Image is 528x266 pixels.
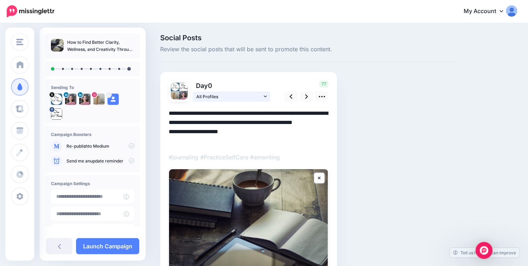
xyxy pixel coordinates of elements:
a: update reminder [90,158,123,164]
img: 13043414_449461611913243_5098636831964495478_n-bsa31789.jpg [51,108,62,120]
h4: Campaign Settings [51,181,134,186]
img: menu.png [16,39,23,45]
span: 77 [319,81,329,88]
span: 0 [208,82,212,89]
img: 1726150330966-36859.png [179,91,188,100]
p: #journaling #PracticeSelfCare #amwriting [169,153,329,162]
img: mjLeI_jM-21866.jpg [171,83,179,91]
a: My Account [457,3,517,20]
p: Day [193,81,272,91]
img: dd0c5e7c7ae00507f6bfb13aa8f26bed_thumb.jpg [51,39,64,52]
img: 49724003_233771410843130_8501858999036018688_n-bsa100218.jpg [171,91,179,100]
span: Review the social posts that will be sent to promote this content. [160,45,456,54]
div: Open Intercom Messenger [476,242,493,259]
img: 1726150330966-36859.png [65,94,76,105]
p: Send me an [66,158,134,164]
img: mjLeI_jM-21866.jpg [51,94,62,105]
img: 49724003_233771410843130_8501858999036018688_n-bsa100218.jpg [93,94,105,105]
img: Missinglettr [7,5,54,17]
a: All Profiles [193,91,271,102]
span: Social Posts [160,34,456,41]
h4: Campaign Boosters [51,132,134,137]
span: All Profiles [196,93,262,100]
a: Re-publish [66,143,88,149]
img: 13043414_449461611913243_5098636831964495478_n-bsa31789.jpg [179,83,188,91]
a: Tell us how we can improve [450,248,520,258]
img: user_default_image.png [108,94,119,105]
img: 1726150330966-36859.png [79,94,91,105]
p: How to Find Better Clarity, Wellness, and Creativity Through Journaling [67,39,134,53]
p: to Medium [66,143,134,149]
h4: Sending To [51,85,134,90]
